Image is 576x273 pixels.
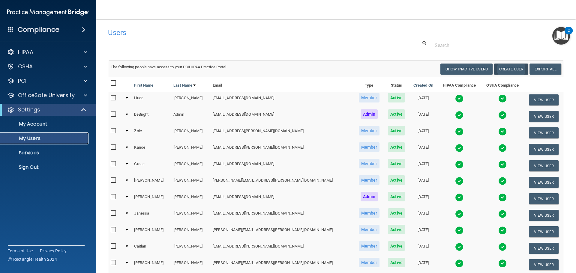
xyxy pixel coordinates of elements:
a: OSHA [7,63,87,70]
img: tick.e7d51cea.svg [455,210,463,218]
img: tick.e7d51cea.svg [498,144,507,152]
img: tick.e7d51cea.svg [498,160,507,169]
button: View User [529,94,559,105]
img: tick.e7d51cea.svg [498,243,507,251]
span: Ⓒ Rectangle Health 2024 [8,256,57,262]
span: Member [359,159,380,168]
td: [EMAIL_ADDRESS][PERSON_NAME][DOMAIN_NAME] [210,125,354,141]
a: Created On [413,82,433,89]
img: tick.e7d51cea.svg [455,94,463,103]
img: tick.e7d51cea.svg [455,144,463,152]
td: [DATE] [409,207,437,224]
td: [PERSON_NAME] [171,207,210,224]
td: [DATE] [409,257,437,273]
th: Status [384,77,409,92]
span: Active [388,258,405,267]
h4: Compliance [18,25,59,34]
a: Settings [7,106,87,113]
span: Active [388,175,405,185]
td: [PERSON_NAME][EMAIL_ADDRESS][PERSON_NAME][DOMAIN_NAME] [210,174,354,191]
span: Member [359,208,380,218]
td: Caitlan [132,240,171,257]
td: [EMAIL_ADDRESS][DOMAIN_NAME] [210,191,354,207]
button: View User [529,177,559,188]
button: View User [529,111,559,122]
span: Admin [361,109,378,119]
a: OfficeSafe University [7,92,87,99]
span: Active [388,192,405,201]
th: HIPAA Compliance [437,77,481,92]
img: tick.e7d51cea.svg [455,160,463,169]
td: Grace [132,158,171,174]
span: Active [388,208,405,218]
td: [PERSON_NAME] [171,125,210,141]
td: [PERSON_NAME] [171,141,210,158]
button: View User [529,144,559,155]
td: [PERSON_NAME] [132,257,171,273]
img: tick.e7d51cea.svg [498,210,507,218]
td: Admin [171,108,210,125]
a: Privacy Policy [40,248,67,254]
td: [DATE] [409,240,437,257]
button: View User [529,127,559,138]
img: tick.e7d51cea.svg [498,226,507,235]
span: The following people have access to your PCIHIPAA Practice Portal [111,65,226,69]
img: PMB logo [7,6,89,18]
span: Active [388,241,405,251]
td: [EMAIL_ADDRESS][DOMAIN_NAME] [210,108,354,125]
a: First Name [134,82,153,89]
button: View User [529,160,559,171]
p: PCI [18,77,26,85]
span: Active [388,93,405,102]
th: OSHA Compliance [481,77,524,92]
img: tick.e7d51cea.svg [498,127,507,136]
td: [PERSON_NAME] [171,158,210,174]
button: View User [529,210,559,221]
th: Email [210,77,354,92]
span: Active [388,159,405,168]
td: [PERSON_NAME][EMAIL_ADDRESS][PERSON_NAME][DOMAIN_NAME] [210,224,354,240]
td: [DATE] [409,92,437,108]
td: beBright [132,108,171,125]
td: [PERSON_NAME] [132,224,171,240]
td: [DATE] [409,141,437,158]
input: Search [435,40,559,51]
p: Services [4,150,86,156]
button: View User [529,243,559,254]
td: Kanoe [132,141,171,158]
button: View User [529,226,559,237]
a: Last Name [173,82,196,89]
img: tick.e7d51cea.svg [498,193,507,202]
p: OfficeSafe University [18,92,75,99]
td: [DATE] [409,224,437,240]
td: [EMAIL_ADDRESS][PERSON_NAME][DOMAIN_NAME] [210,240,354,257]
p: Sign Out [4,164,86,170]
span: Admin [361,192,378,201]
span: Member [359,258,380,267]
td: [DATE] [409,158,437,174]
h4: Users [108,29,370,37]
div: 2 [568,31,570,38]
span: Active [388,109,405,119]
img: tick.e7d51cea.svg [455,111,463,119]
td: [DATE] [409,125,437,141]
span: Member [359,126,380,135]
td: [DATE] [409,174,437,191]
td: [PERSON_NAME] [171,92,210,108]
td: [PERSON_NAME] [132,191,171,207]
img: tick.e7d51cea.svg [455,127,463,136]
td: [EMAIL_ADDRESS][PERSON_NAME][DOMAIN_NAME] [210,207,354,224]
img: tick.e7d51cea.svg [498,94,507,103]
td: [PERSON_NAME] [132,174,171,191]
td: [PERSON_NAME] [171,224,210,240]
a: HIPAA [7,49,87,56]
p: Settings [18,106,40,113]
p: My Account [4,121,86,127]
img: tick.e7d51cea.svg [498,259,507,268]
td: Janessa [132,207,171,224]
button: View User [529,193,559,204]
button: Show Inactive Users [440,64,493,75]
p: My Users [4,135,86,141]
p: OSHA [18,63,33,70]
span: Member [359,175,380,185]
